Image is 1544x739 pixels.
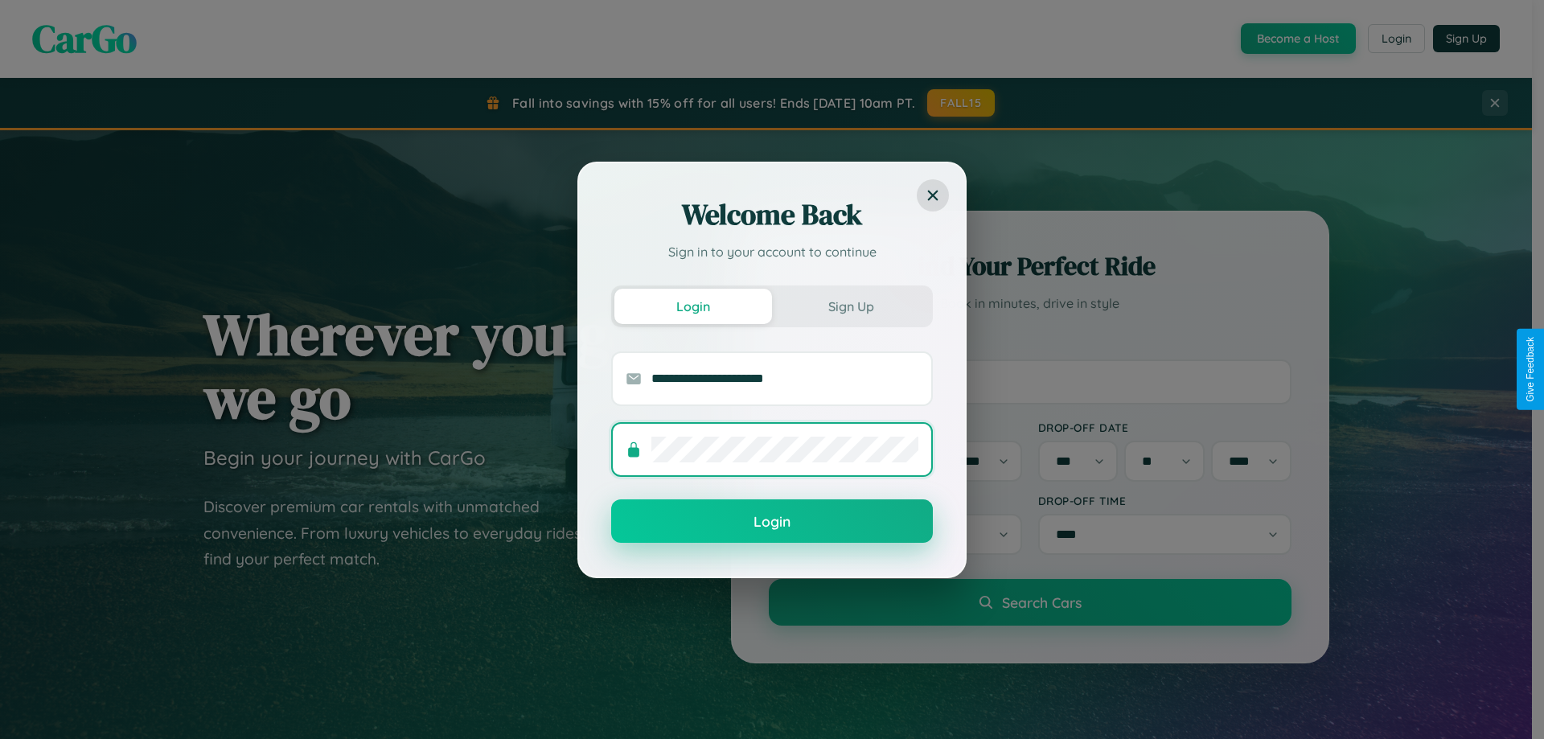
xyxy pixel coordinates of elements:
button: Login [614,289,772,324]
button: Login [611,499,933,543]
p: Sign in to your account to continue [611,242,933,261]
div: Give Feedback [1525,337,1536,402]
h2: Welcome Back [611,195,933,234]
button: Sign Up [772,289,930,324]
